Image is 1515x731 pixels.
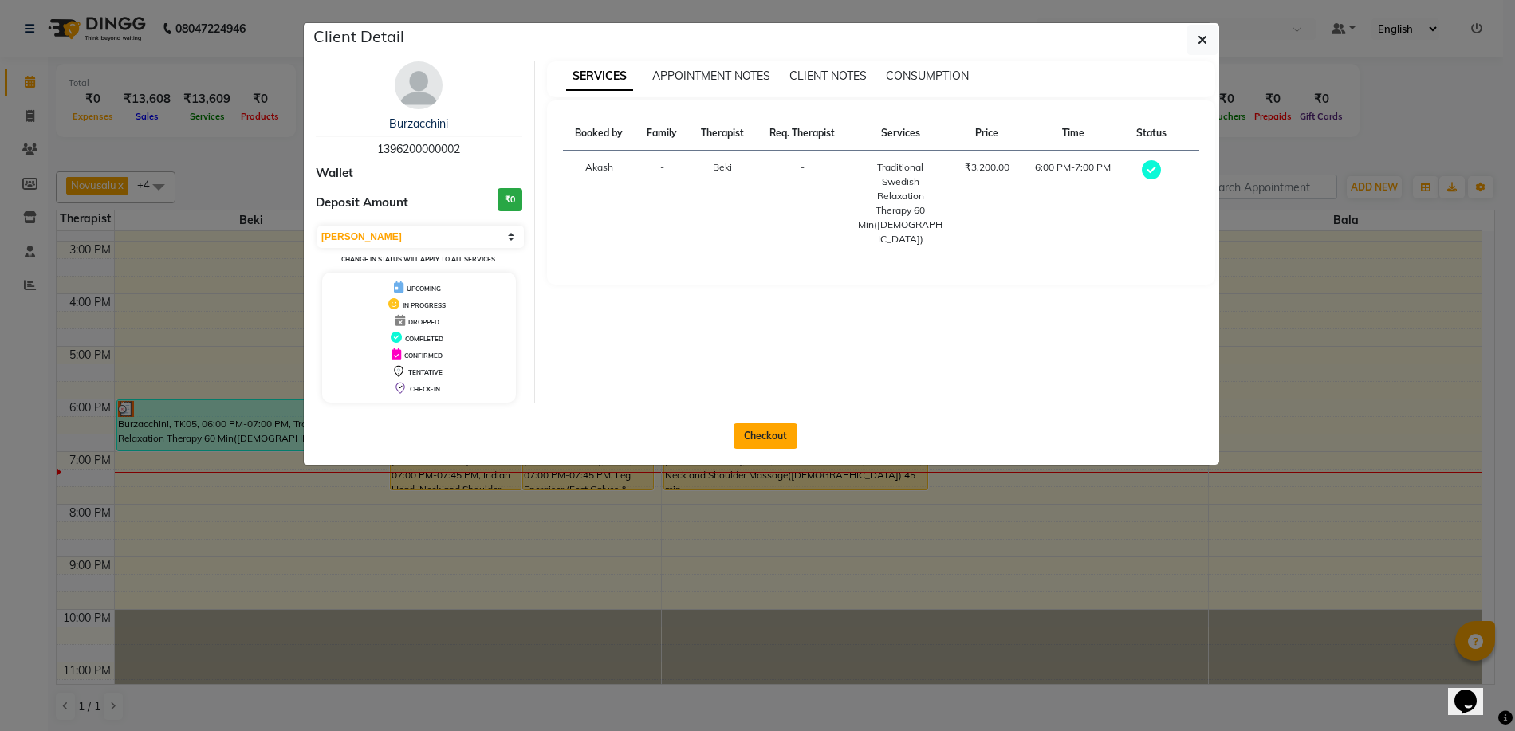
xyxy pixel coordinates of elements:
img: avatar [395,61,443,109]
th: Price [952,116,1021,151]
td: 6:00 PM-7:00 PM [1021,151,1124,257]
th: Services [848,116,952,151]
div: Traditional Swedish Relaxation Therapy 60 Min([DEMOGRAPHIC_DATA]) [858,160,942,246]
span: Beki [713,161,732,173]
td: - [636,151,689,257]
span: APPOINTMENT NOTES [652,69,770,83]
th: Req. Therapist [757,116,848,151]
span: SERVICES [566,62,633,91]
span: UPCOMING [407,285,441,293]
span: TENTATIVE [408,368,443,376]
td: Akash [563,151,636,257]
span: CHECK-IN [410,385,440,393]
th: Status [1125,116,1179,151]
button: Checkout [734,423,797,449]
th: Family [636,116,689,151]
span: Deposit Amount [316,194,408,212]
span: Wallet [316,164,353,183]
h5: Client Detail [313,25,404,49]
th: Time [1021,116,1124,151]
span: 1396200000002 [377,142,460,156]
span: CONFIRMED [404,352,443,360]
iframe: chat widget [1448,667,1499,715]
th: Therapist [689,116,757,151]
th: Booked by [563,116,636,151]
div: ₹3,200.00 [962,160,1012,175]
span: IN PROGRESS [403,301,446,309]
span: CLIENT NOTES [789,69,867,83]
small: Change in status will apply to all services. [341,255,497,263]
span: COMPLETED [405,335,443,343]
td: - [757,151,848,257]
h3: ₹0 [498,188,522,211]
a: Burzacchini [389,116,448,131]
span: DROPPED [408,318,439,326]
span: CONSUMPTION [886,69,969,83]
